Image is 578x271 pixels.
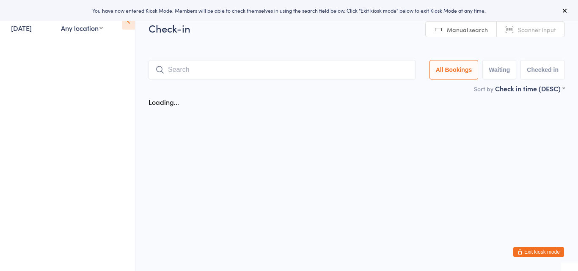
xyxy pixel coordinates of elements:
[520,60,565,79] button: Checked in
[482,60,516,79] button: Waiting
[518,25,556,34] span: Scanner input
[149,21,565,35] h2: Check-in
[474,85,493,93] label: Sort by
[149,97,179,107] div: Loading...
[447,25,488,34] span: Manual search
[513,247,564,257] button: Exit kiosk mode
[11,23,32,33] a: [DATE]
[429,60,479,79] button: All Bookings
[14,7,564,14] div: You have now entered Kiosk Mode. Members will be able to check themselves in using the search fie...
[61,23,103,33] div: Any location
[149,60,416,79] input: Search
[495,84,565,93] div: Check in time (DESC)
